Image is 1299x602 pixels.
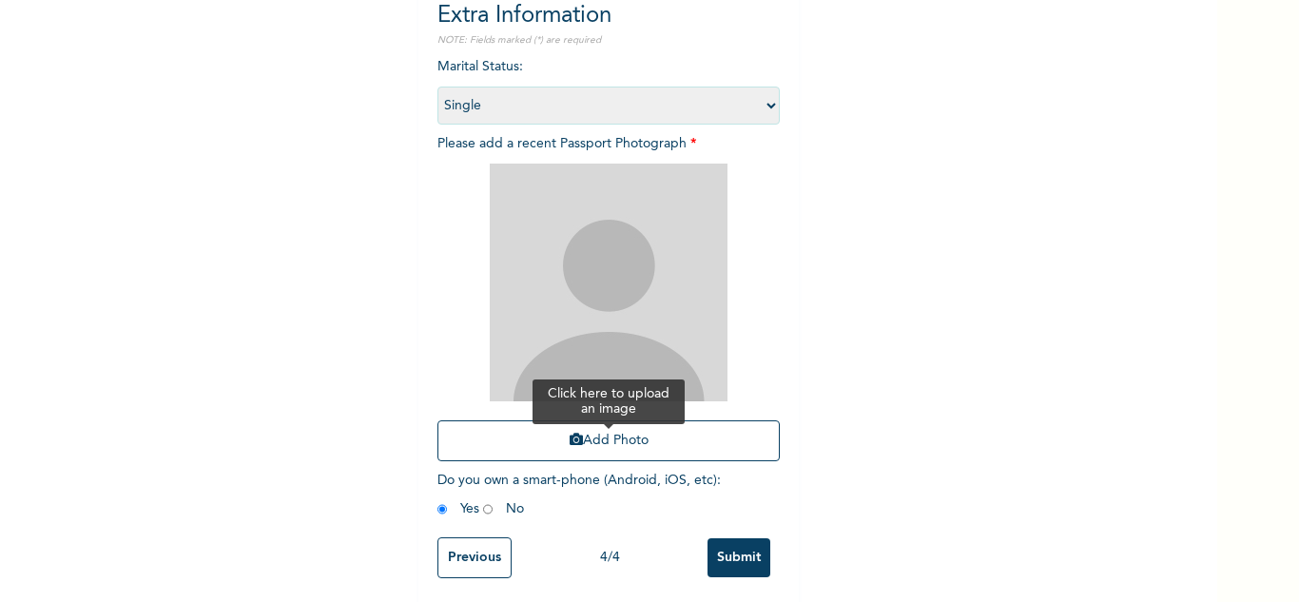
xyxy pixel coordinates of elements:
button: Add Photo [437,420,780,461]
div: 4 / 4 [512,548,708,568]
input: Previous [437,537,512,578]
p: NOTE: Fields marked (*) are required [437,33,780,48]
img: Crop [490,164,727,401]
span: Do you own a smart-phone (Android, iOS, etc) : Yes No [437,474,721,515]
span: Marital Status : [437,60,780,112]
input: Submit [708,538,770,577]
span: Please add a recent Passport Photograph [437,137,780,471]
